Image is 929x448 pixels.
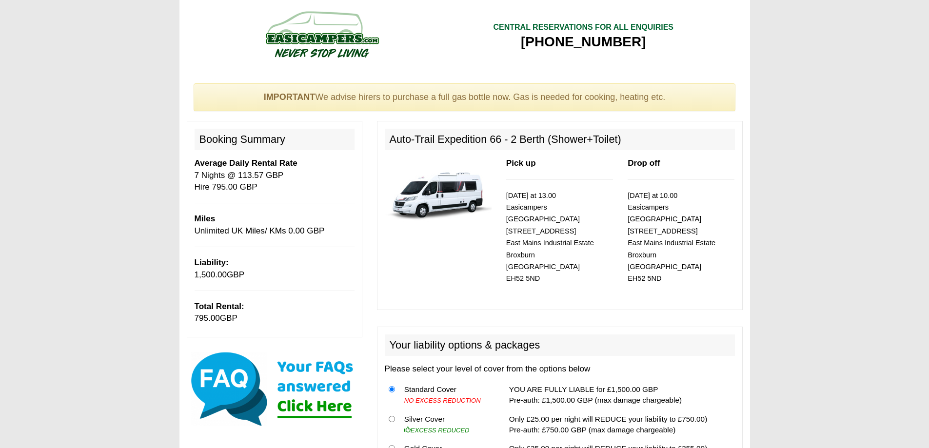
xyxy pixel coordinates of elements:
td: Silver Cover [400,409,494,439]
b: Total Rental: [195,302,244,311]
p: Please select your level of cover from the options below [385,363,735,375]
div: We advise hirers to purchase a full gas bottle now. Gas is needed for cooking, heating etc. [194,83,736,112]
td: Only £25.00 per night will REDUCE your liability to £750.00) Pre-auth: £750.00 GBP (max damage ch... [505,409,735,439]
p: GBP [195,257,355,281]
p: Unlimited UK Miles/ KMs 0.00 GBP [195,213,355,237]
td: Standard Cover [400,380,494,410]
td: YOU ARE FULLY LIABLE for £1,500.00 GBP Pre-auth: £1,500.00 GBP (max damage chargeable) [505,380,735,410]
div: [PHONE_NUMBER] [493,33,673,51]
h2: Your liability options & packages [385,334,735,356]
b: Average Daily Rental Rate [195,158,297,168]
b: Liability: [195,258,229,267]
small: [DATE] at 10.00 Easicampers [GEOGRAPHIC_DATA] [STREET_ADDRESS] East Mains Industrial Estate Broxb... [628,192,715,283]
span: 795.00 [195,313,220,323]
b: Pick up [506,158,536,168]
p: GBP [195,301,355,325]
h2: Auto-Trail Expedition 66 - 2 Berth (Shower+Toilet) [385,129,735,150]
i: NO EXCESS REDUCTION [404,397,481,404]
h2: Booking Summary [195,129,355,150]
img: 339.jpg [385,157,492,226]
div: CENTRAL RESERVATIONS FOR ALL ENQUIRIES [493,22,673,33]
b: Miles [195,214,216,223]
img: campers-checkout-logo.png [229,7,415,61]
b: Drop off [628,158,660,168]
img: Click here for our most common FAQs [187,350,362,428]
small: [DATE] at 13.00 Easicampers [GEOGRAPHIC_DATA] [STREET_ADDRESS] East Mains Industrial Estate Broxb... [506,192,594,283]
strong: IMPORTANT [264,92,316,102]
span: 1,500.00 [195,270,227,279]
i: EXCESS REDUCED [404,427,470,434]
p: 7 Nights @ 113.57 GBP Hire 795.00 GBP [195,157,355,193]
